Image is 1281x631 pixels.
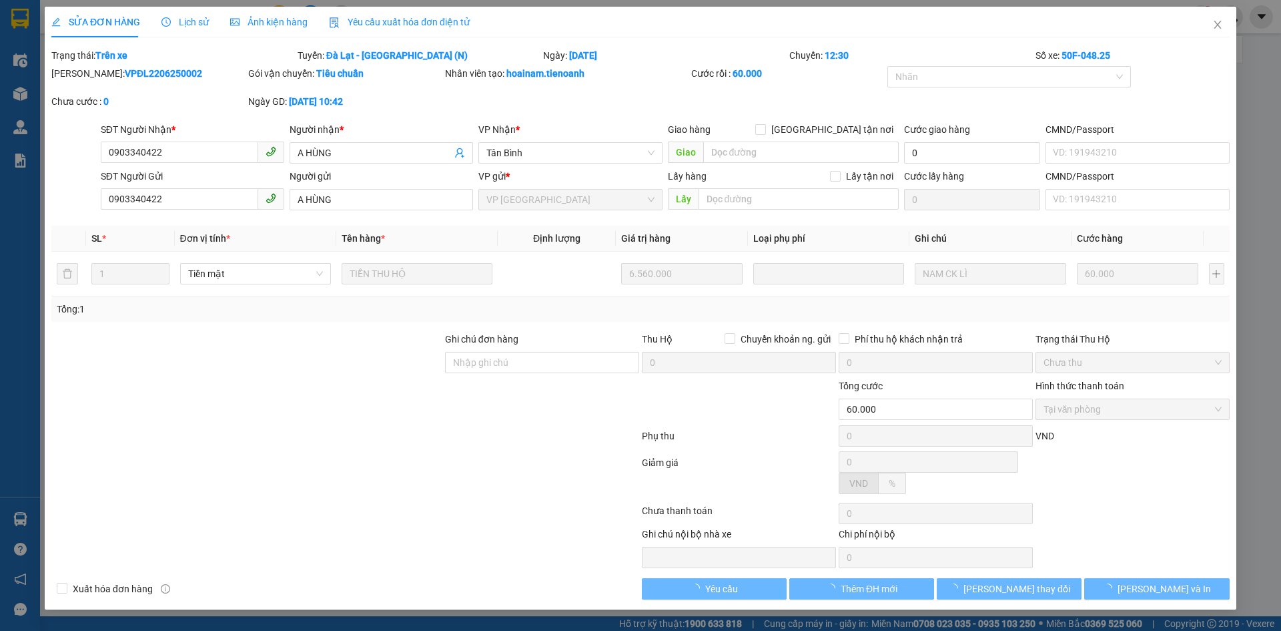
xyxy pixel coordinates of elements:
[963,582,1070,596] span: [PERSON_NAME] thay đổi
[1212,19,1223,30] span: close
[161,17,209,27] span: Lịch sử
[445,352,639,373] input: Ghi chú đơn hàng
[621,233,671,244] span: Giá trị hàng
[342,263,492,284] input: VD: Bàn, Ghế
[290,122,473,137] div: Người nhận
[915,263,1066,284] input: Ghi Chú
[841,169,899,184] span: Lấy tận nơi
[51,17,140,27] span: SỬA ĐƠN HÀNG
[51,17,61,27] span: edit
[691,66,885,81] div: Cước rồi :
[640,455,837,500] div: Giảm giá
[904,189,1040,210] input: Cước lấy hàng
[487,190,655,210] span: VP Đà Lạt
[766,122,899,137] span: [GEOGRAPHIC_DATA] tận nơi
[839,527,1033,547] div: Chi phí nội bộ
[329,17,470,27] span: Yêu cầu xuất hóa đơn điện tử
[57,263,78,284] button: delete
[67,582,158,596] span: Xuất hóa đơn hàng
[266,146,276,157] span: phone
[825,50,849,61] b: 12:30
[640,503,837,527] div: Chưa thanh toán
[949,584,963,593] span: loading
[1034,48,1231,63] div: Số xe:
[445,334,518,345] label: Ghi chú đơn hàng
[668,124,711,135] span: Giao hàng
[910,226,1072,252] th: Ghi chú
[1043,353,1222,373] span: Chưa thu
[329,17,340,28] img: icon
[326,50,468,61] b: Đà Lạt - [GEOGRAPHIC_DATA] (N)
[841,582,897,596] span: Thêm ĐH mới
[904,171,964,182] label: Cước lấy hàng
[161,17,171,27] span: clock-circle
[92,233,103,244] span: SL
[1045,122,1229,137] div: CMND/Passport
[1045,169,1229,184] div: CMND/Passport
[1035,381,1124,391] label: Hình thức thanh toán
[1061,50,1110,61] b: 50F-048.25
[103,96,109,107] b: 0
[691,584,705,593] span: loading
[668,171,707,182] span: Lấy hàng
[101,169,284,184] div: SĐT Người Gửi
[506,68,584,79] b: hoainam.tienoanh
[161,584,170,594] span: info-circle
[642,334,673,345] span: Thu Hộ
[668,142,703,163] span: Giao
[937,578,1082,600] button: [PERSON_NAME] thay đổi
[640,429,837,452] div: Phụ thu
[839,381,883,391] span: Tổng cước
[789,578,934,600] button: Thêm ĐH mới
[1209,263,1224,284] button: plus
[1035,431,1054,441] span: VND
[699,188,899,210] input: Dọc đường
[1085,578,1230,600] button: [PERSON_NAME] và In
[445,66,689,81] div: Nhân viên tạo:
[230,17,308,27] span: Ảnh kiện hàng
[735,332,836,347] span: Chuyển khoản ng. gửi
[479,169,663,184] div: VP gửi
[849,478,868,489] span: VND
[248,66,442,81] div: Gói vận chuyển:
[1035,332,1230,347] div: Trạng thái Thu Hộ
[826,584,841,593] span: loading
[487,143,655,163] span: Tân Bình
[230,17,240,27] span: picture
[51,66,246,81] div: [PERSON_NAME]:
[705,582,738,596] span: Yêu cầu
[570,50,598,61] b: [DATE]
[479,124,516,135] span: VP Nhận
[316,68,364,79] b: Tiêu chuẩn
[703,142,899,163] input: Dọc đường
[455,148,466,158] span: user-add
[849,332,968,347] span: Phí thu hộ khách nhận trả
[733,68,762,79] b: 60.000
[248,94,442,109] div: Ngày GD:
[621,263,743,284] input: 0
[1118,582,1211,596] span: [PERSON_NAME] và In
[1103,584,1118,593] span: loading
[296,48,542,63] div: Tuyến:
[50,48,296,63] div: Trạng thái:
[542,48,789,63] div: Ngày:
[788,48,1034,63] div: Chuyến:
[1199,7,1236,44] button: Close
[51,94,246,109] div: Chưa cước :
[266,193,276,204] span: phone
[904,124,970,135] label: Cước giao hàng
[289,96,343,107] b: [DATE] 10:42
[57,302,494,317] div: Tổng: 1
[188,264,323,284] span: Tiền mặt
[533,233,580,244] span: Định lượng
[342,233,385,244] span: Tên hàng
[642,578,787,600] button: Yêu cầu
[290,169,473,184] div: Người gửi
[748,226,909,252] th: Loại phụ phí
[1077,263,1198,284] input: 0
[668,188,699,210] span: Lấy
[180,233,230,244] span: Đơn vị tính
[95,50,127,61] b: Trên xe
[101,122,284,137] div: SĐT Người Nhận
[889,478,895,489] span: %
